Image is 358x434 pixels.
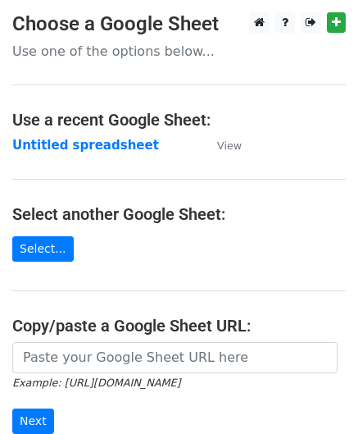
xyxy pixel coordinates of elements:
small: View [217,139,242,152]
input: Paste your Google Sheet URL here [12,342,338,373]
h4: Use a recent Google Sheet: [12,110,346,130]
a: Select... [12,236,74,262]
p: Use one of the options below... [12,43,346,60]
small: Example: [URL][DOMAIN_NAME] [12,377,180,389]
a: Untitled spreadsheet [12,138,159,153]
h3: Choose a Google Sheet [12,12,346,36]
h4: Copy/paste a Google Sheet URL: [12,316,346,336]
h4: Select another Google Sheet: [12,204,346,224]
a: View [201,138,242,153]
input: Next [12,409,54,434]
